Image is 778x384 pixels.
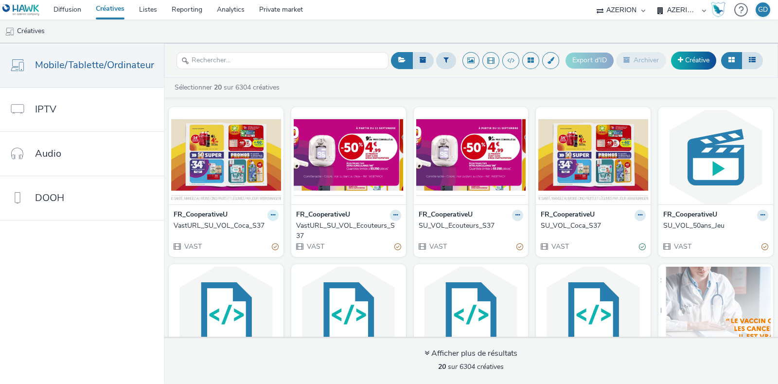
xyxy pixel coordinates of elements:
[550,242,569,251] span: VAST
[306,242,324,251] span: VAST
[663,221,764,231] div: SU_VOL_50ans_Jeu
[296,221,401,241] a: VastURL_SU_VOL_Ecouteurs_S37
[419,210,473,221] strong: FR_CooperativeU
[419,221,524,231] a: SU_VOL_Ecouteurs_S37
[416,110,526,204] img: SU_VOL_Ecouteurs_S37 visual
[272,242,279,252] div: Partiellement valide
[742,52,763,69] button: Liste
[538,110,648,204] img: SU_VOL_Coca_S37 visual
[671,52,716,69] a: Créative
[35,102,56,116] span: IPTV
[516,242,523,252] div: Partiellement valide
[35,146,61,161] span: Audio
[758,2,768,17] div: GD
[294,110,404,204] img: VastURL_SU_VOL_Ecouteurs_S37 visual
[721,52,742,69] button: Grille
[296,210,350,221] strong: FR_CooperativeU
[541,221,642,231] div: SU_VOL_Coca_S37
[438,362,446,371] strong: 20
[673,242,691,251] span: VAST
[2,4,40,16] img: undefined Logo
[661,110,771,204] img: SU_VOL_50ans_Jeu visual
[639,242,646,252] div: Valide
[711,2,725,18] img: Hawk Academy
[296,221,397,241] div: VastURL_SU_VOL_Ecouteurs_S37
[214,83,222,92] strong: 20
[761,242,768,252] div: Partiellement valide
[419,221,520,231] div: SU_VOL_Ecouteurs_S37
[616,52,666,69] button: Archiver
[663,221,768,231] a: SU_VOL_50ans_Jeu
[174,221,275,231] div: VastURL_SU_VOL_Coca_S37
[183,242,202,251] span: VAST
[394,242,401,252] div: Partiellement valide
[661,267,771,362] img: Proposition 4 DROM visual
[416,267,526,362] img: Inter_Msg2_Mesclun visual
[174,221,279,231] a: VastURL_SU_VOL_Coca_S37
[566,53,614,68] button: Export d'ID
[174,210,228,221] strong: FR_CooperativeU
[538,267,648,362] img: Inter_Msg1_Jeu visual
[294,267,404,362] img: Inter_Msg3_Coca visual
[541,221,646,231] a: SU_VOL_Coca_S37
[541,210,595,221] strong: FR_CooperativeU
[438,362,504,371] span: sur 6304 créatives
[35,58,154,72] span: Mobile/Tablette/Ordinateur
[711,2,729,18] a: Hawk Academy
[35,191,64,205] span: DOOH
[424,348,517,359] div: Afficher plus de résultats
[663,210,717,221] strong: FR_CooperativeU
[428,242,447,251] span: VAST
[174,83,283,92] a: Sélectionner sur 6304 créatives
[177,52,389,69] input: Rechercher...
[171,110,281,204] img: VastURL_SU_VOL_Coca_S37 visual
[5,27,15,37] img: mobile
[171,267,281,362] img: Inter_Msg4_Lessive visual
